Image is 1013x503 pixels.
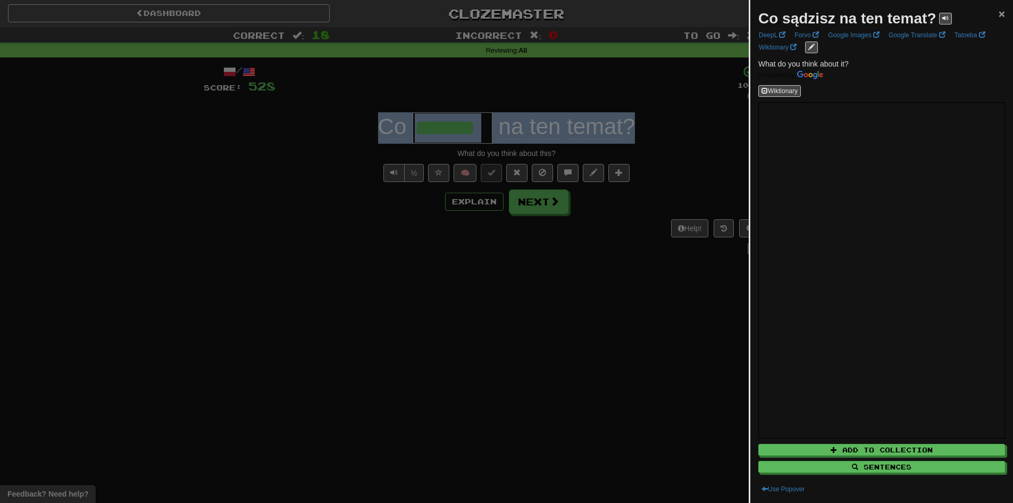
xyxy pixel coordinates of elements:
span: What do you think about it? [758,60,849,68]
a: Google Images [825,29,883,41]
button: Close [999,8,1005,19]
button: edit links [805,42,818,53]
a: Wiktionary [756,42,800,53]
a: Tatoeba [951,29,989,41]
a: Forvo [791,29,822,41]
button: Add to Collection [758,444,1005,456]
button: Sentences [758,461,1005,473]
button: Wiktionary [758,85,801,97]
a: Google Translate [885,29,949,41]
img: Color short [758,71,823,79]
button: Use Popover [758,483,808,495]
span: × [999,7,1005,20]
a: DeepL [756,29,789,41]
strong: Co sądzisz na ten temat? [758,10,936,27]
